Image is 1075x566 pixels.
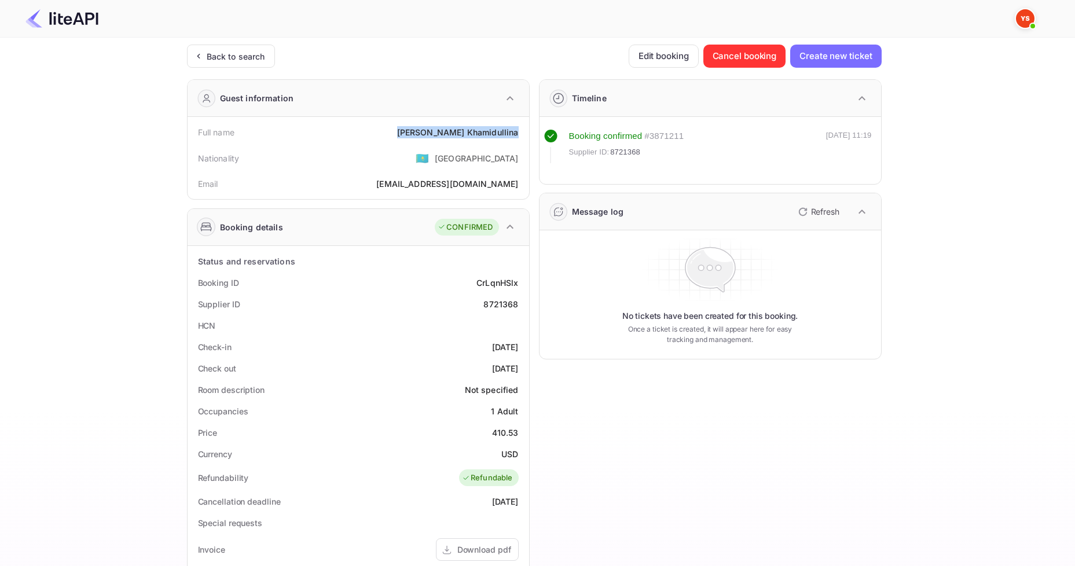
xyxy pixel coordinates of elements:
div: CrLqnHSlx [476,277,518,289]
span: Supplier ID: [569,146,610,158]
div: Room description [198,384,265,396]
div: Check-in [198,341,232,353]
div: [GEOGRAPHIC_DATA] [435,152,519,164]
div: 1 Adult [491,405,518,417]
div: Timeline [572,92,607,104]
div: Refundability [198,472,249,484]
button: Refresh [791,203,844,221]
button: Create new ticket [790,45,881,68]
p: No tickets have been created for this booking. [622,310,798,322]
div: Cancellation deadline [198,495,281,508]
div: Not specified [465,384,519,396]
span: 8721368 [610,146,640,158]
div: 8721368 [483,298,518,310]
div: Message log [572,205,624,218]
div: [DATE] 11:19 [826,130,872,163]
div: Refundable [462,472,513,484]
button: Edit booking [629,45,699,68]
div: [PERSON_NAME] Khamidullina [397,126,519,138]
div: Download pdf [457,543,511,556]
div: [DATE] [492,341,519,353]
span: United States [416,148,429,168]
img: LiteAPI Logo [25,9,98,28]
div: CONFIRMED [438,222,493,233]
div: [EMAIL_ADDRESS][DOMAIN_NAME] [376,178,518,190]
button: Cancel booking [703,45,786,68]
div: Invoice [198,543,225,556]
div: Nationality [198,152,240,164]
div: Booking ID [198,277,239,289]
div: Currency [198,448,232,460]
div: Full name [198,126,234,138]
div: HCN [198,319,216,332]
img: Yandex Support [1016,9,1034,28]
div: Booking confirmed [569,130,643,143]
div: Special requests [198,517,262,529]
div: Guest information [220,92,294,104]
div: Back to search [207,50,265,63]
p: Once a ticket is created, it will appear here for easy tracking and management. [619,324,802,345]
div: Price [198,427,218,439]
div: Status and reservations [198,255,295,267]
div: Supplier ID [198,298,240,310]
div: Email [198,178,218,190]
p: Refresh [811,205,839,218]
div: [DATE] [492,362,519,374]
div: USD [501,448,518,460]
div: Occupancies [198,405,248,417]
div: Booking details [220,221,283,233]
div: 410.53 [492,427,519,439]
div: # 3871211 [644,130,684,143]
div: [DATE] [492,495,519,508]
div: Check out [198,362,236,374]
